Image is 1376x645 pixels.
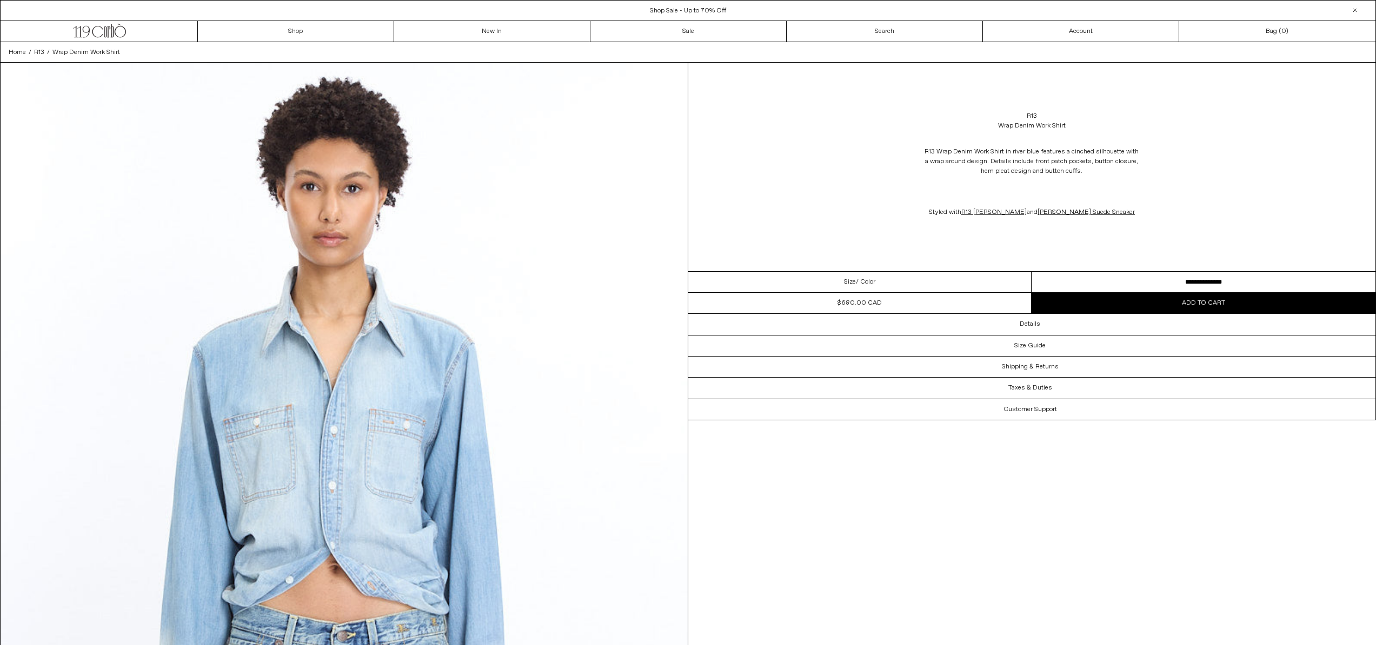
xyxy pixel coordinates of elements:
a: Home [9,48,26,57]
a: Shop [198,21,394,42]
span: Add to cart [1182,299,1225,307]
div: $680.00 CAD [837,298,882,308]
a: R13 [PERSON_NAME] [961,208,1027,217]
h3: Customer Support [1003,406,1057,413]
h3: Size Guide [1014,342,1046,350]
div: Wrap Denim Work Shirt [998,121,1066,131]
a: Shop Sale - Up to 70% Off [650,6,726,15]
a: Account [983,21,1179,42]
a: New In [394,21,590,42]
span: ) [1281,26,1288,36]
span: / Color [856,277,875,287]
h3: Details [1020,320,1040,328]
span: 0 [1281,27,1286,36]
h3: Shipping & Returns [1002,363,1059,371]
a: [PERSON_NAME] Suede Sneaker [1038,208,1135,217]
a: R13 [34,48,44,57]
button: Add to cart [1032,293,1375,313]
span: Styled with and [929,208,1135,217]
p: R13 Wrap Denim Work Shirt in river blue features a cinched silhouette with a wrap around design. ... [923,142,1140,182]
span: / [47,48,50,57]
a: R13 [1027,111,1037,121]
span: Size [844,277,856,287]
a: Wrap Denim Work Shirt [52,48,120,57]
span: / [29,48,31,57]
a: Bag () [1179,21,1375,42]
a: Sale [590,21,787,42]
h3: Taxes & Duties [1008,384,1052,392]
a: Search [787,21,983,42]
